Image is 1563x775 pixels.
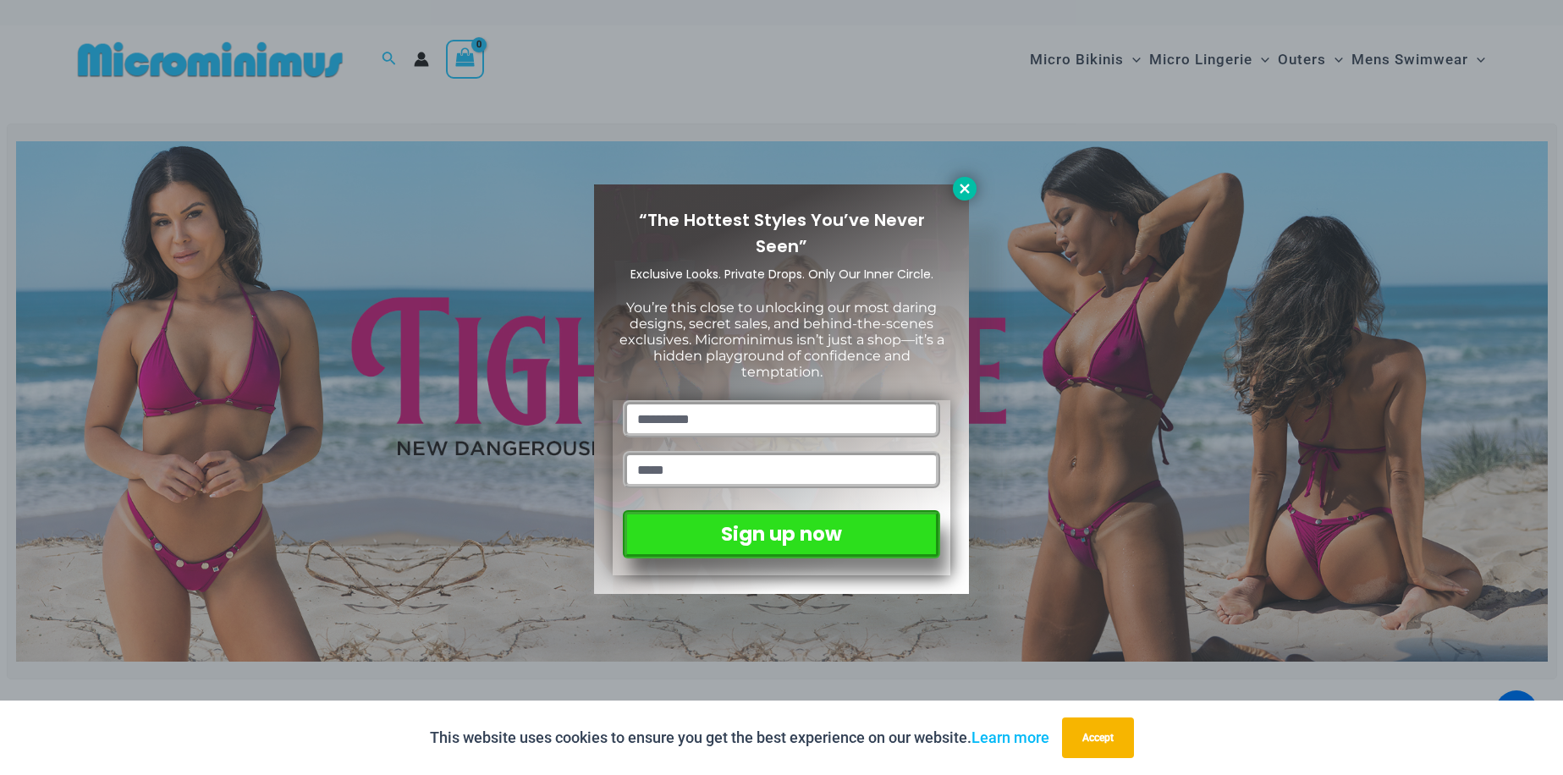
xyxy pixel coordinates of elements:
button: Accept [1062,717,1134,758]
span: “The Hottest Styles You’ve Never Seen” [639,208,925,258]
a: Learn more [971,728,1049,746]
p: This website uses cookies to ensure you get the best experience on our website. [430,725,1049,750]
button: Close [953,177,977,201]
span: You’re this close to unlocking our most daring designs, secret sales, and behind-the-scenes exclu... [619,300,944,381]
span: Exclusive Looks. Private Drops. Only Our Inner Circle. [630,266,933,283]
button: Sign up now [623,510,940,558]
